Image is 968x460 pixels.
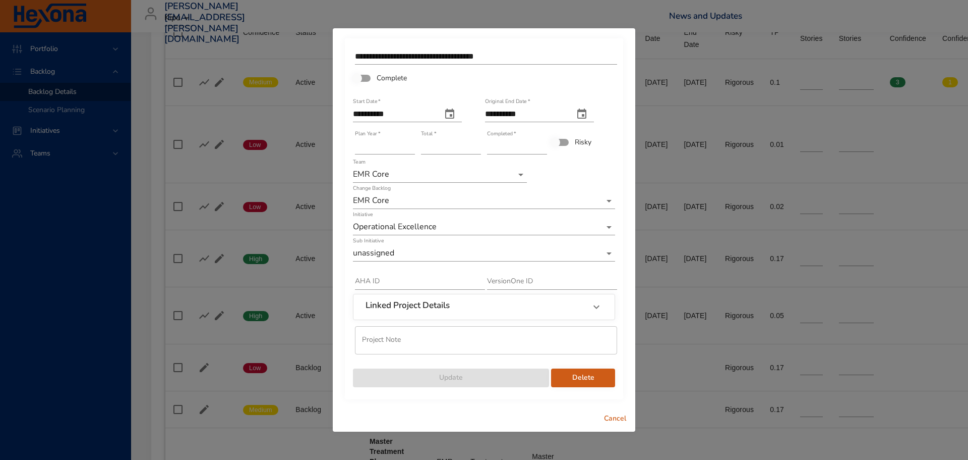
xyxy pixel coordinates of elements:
button: Delete [551,369,615,387]
label: Total [421,131,436,136]
div: Operational Excellence [353,219,615,235]
div: EMR Core [353,193,615,209]
div: unassigned [353,245,615,262]
label: Change Backlog [353,185,391,191]
div: EMR Core [353,167,527,183]
span: Cancel [603,413,627,425]
button: Cancel [599,410,631,428]
button: start date [438,102,462,126]
label: Start Date [353,98,381,104]
h6: Linked Project Details [366,300,450,311]
label: Initiative [353,212,373,217]
label: Original End Date [485,98,530,104]
label: Team [353,159,366,165]
label: Plan Year [355,131,380,136]
label: Sub Initiative [353,238,384,243]
label: Completed [487,131,516,136]
div: Linked Project Details [353,294,615,320]
span: Delete [559,372,607,384]
span: Complete [377,73,407,83]
span: Risky [575,137,591,147]
button: original end date [570,102,594,126]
